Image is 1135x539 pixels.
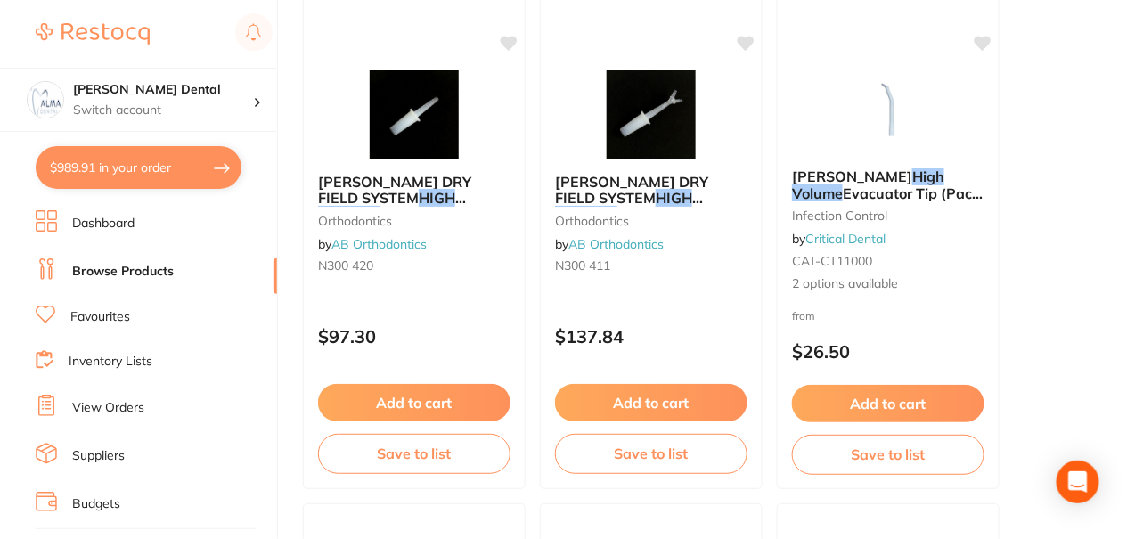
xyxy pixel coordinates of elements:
[318,173,471,207] span: [PERSON_NAME] DRY FIELD SYSTEM
[331,236,427,252] a: AB Orthodontics
[792,231,886,247] span: by
[73,81,253,99] h4: Alma Dental
[73,102,253,119] p: Switch account
[72,399,144,417] a: View Orders
[792,208,984,223] small: infection control
[555,236,664,252] span: by
[28,82,63,118] img: Alma Dental
[555,206,617,224] em: VOLUME
[805,231,886,247] a: Critical Dental
[318,174,510,207] b: NOLA DRY FIELD SYSTEM HIGH VOLUME ADAPTOR (PK 4)
[792,253,872,269] span: CAT-CT11000
[69,353,152,371] a: Inventory Lists
[792,309,815,323] span: from
[318,326,510,347] p: $97.30
[555,206,741,240] span: ADAPTORS WITH Y CONNECTOR
[555,174,747,207] b: NOLA DRY FIELD SYSTEM HIGH VOLUME ADAPTORS WITH Y CONNECTOR
[912,167,944,185] em: High
[318,434,510,473] button: Save to list
[792,167,912,185] span: [PERSON_NAME]
[555,434,747,473] button: Save to list
[792,435,984,474] button: Save to list
[792,184,843,202] em: Volume
[792,168,984,201] b: Cattani High Volume Evacuator Tip (Pack of 3)
[72,263,174,281] a: Browse Products
[72,215,135,233] a: Dashboard
[792,385,984,422] button: Add to cart
[555,214,747,228] small: orthodontics
[555,384,747,421] button: Add to cart
[792,341,984,362] p: $26.50
[36,13,150,54] a: Restocq Logo
[792,184,983,218] span: Evacuator Tip (Pack of 3)
[72,495,120,513] a: Budgets
[380,206,498,224] span: ADAPTOR (PK 4)
[656,189,692,207] em: HIGH
[70,308,130,326] a: Favourites
[318,214,510,228] small: orthodontics
[318,384,510,421] button: Add to cart
[792,275,984,293] span: 2 options available
[555,173,708,207] span: [PERSON_NAME] DRY FIELD SYSTEM
[318,236,427,252] span: by
[555,326,747,347] p: $137.84
[36,146,241,189] button: $989.91 in your order
[1057,461,1099,503] div: Open Intercom Messenger
[419,189,455,207] em: HIGH
[318,257,373,274] span: N300 420
[356,70,472,159] img: NOLA DRY FIELD SYSTEM HIGH VOLUME ADAPTOR (PK 4)
[318,206,380,224] em: VOLUME
[72,447,125,465] a: Suppliers
[555,257,610,274] span: N300 411
[568,236,664,252] a: AB Orthodontics
[593,70,709,159] img: NOLA DRY FIELD SYSTEM HIGH VOLUME ADAPTORS WITH Y CONNECTOR
[830,65,946,154] img: Cattani High Volume Evacuator Tip (Pack of 3)
[36,23,150,45] img: Restocq Logo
